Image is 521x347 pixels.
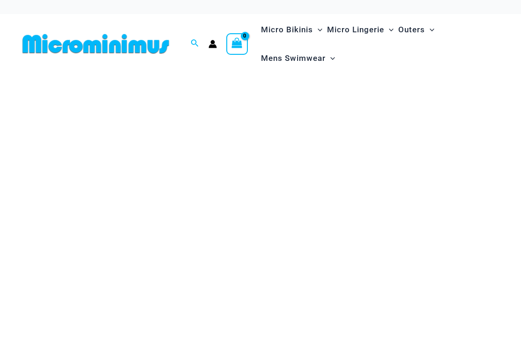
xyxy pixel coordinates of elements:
span: Menu Toggle [326,46,335,70]
a: Micro BikinisMenu ToggleMenu Toggle [259,15,325,44]
a: Search icon link [191,38,199,50]
span: Mens Swimwear [261,46,326,70]
a: Mens SwimwearMenu ToggleMenu Toggle [259,44,337,73]
a: Micro LingerieMenu ToggleMenu Toggle [325,15,396,44]
img: MM SHOP LOGO FLAT [19,33,173,54]
span: Micro Lingerie [327,18,384,42]
span: Outers [398,18,425,42]
a: View Shopping Cart, empty [226,33,248,55]
span: Menu Toggle [313,18,322,42]
span: Menu Toggle [425,18,434,42]
span: Micro Bikinis [261,18,313,42]
span: Menu Toggle [384,18,394,42]
a: Account icon link [208,40,217,48]
a: OutersMenu ToggleMenu Toggle [396,15,437,44]
nav: Site Navigation [257,14,502,74]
